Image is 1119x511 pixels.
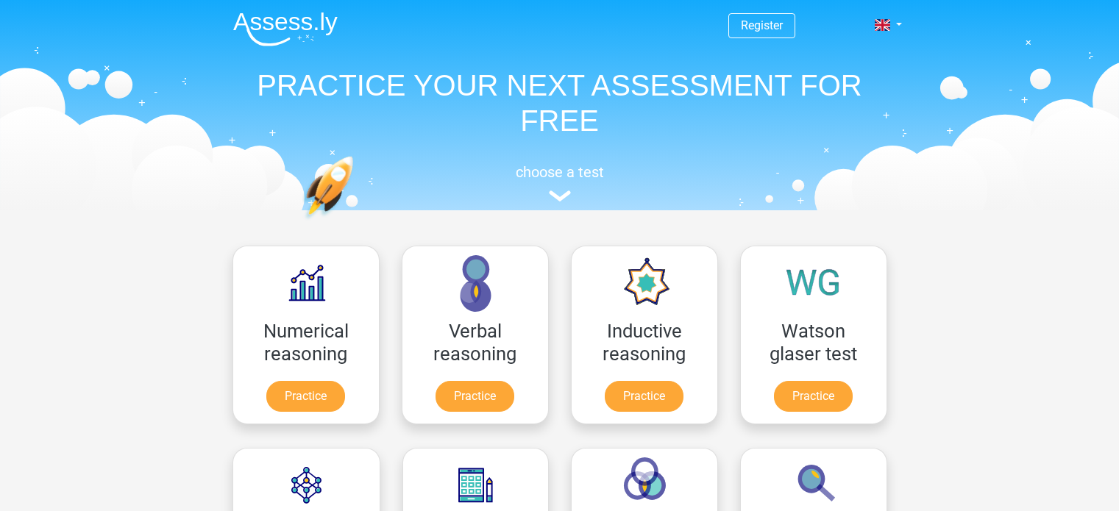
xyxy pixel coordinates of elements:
a: Register [741,18,783,32]
h1: PRACTICE YOUR NEXT ASSESSMENT FOR FREE [221,68,898,138]
img: practice [302,156,411,289]
img: Assessly [233,12,338,46]
a: Practice [605,381,683,412]
a: Practice [266,381,345,412]
h5: choose a test [221,163,898,181]
a: Practice [436,381,514,412]
a: Practice [774,381,853,412]
img: assessment [549,190,571,201]
a: choose a test [221,163,898,202]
